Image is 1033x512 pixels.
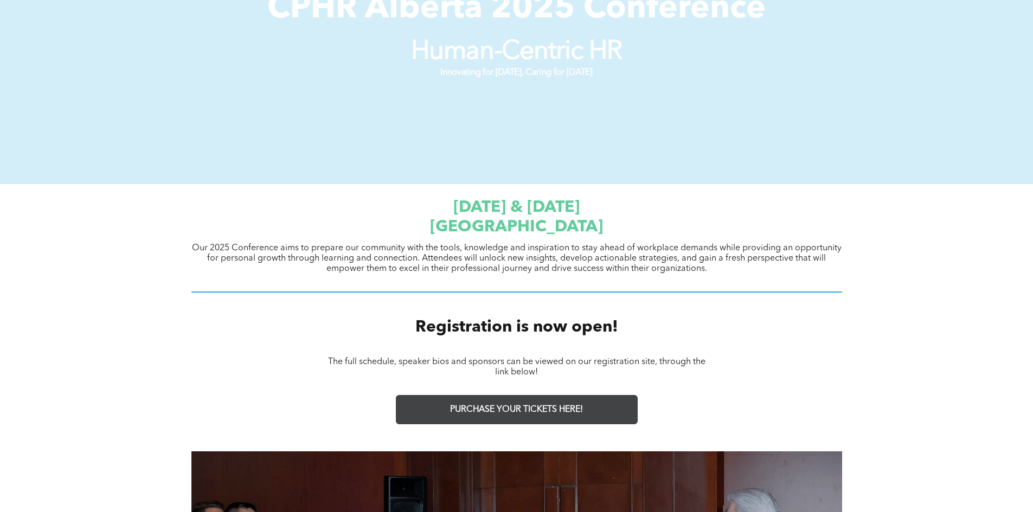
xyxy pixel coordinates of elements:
span: [GEOGRAPHIC_DATA] [430,219,603,235]
span: PURCHASE YOUR TICKETS HERE! [450,405,583,415]
strong: Human-Centric HR [411,39,623,65]
strong: Innovating for [DATE], Caring for [DATE] [440,68,592,77]
span: The full schedule, speaker bios and sponsors can be viewed on our registration site, through the ... [328,358,705,377]
span: Registration is now open! [415,319,618,335]
a: PURCHASE YOUR TICKETS HERE! [396,395,638,424]
span: Our 2025 Conference aims to prepare our community with the tools, knowledge and inspiration to st... [192,244,842,273]
span: [DATE] & [DATE] [453,199,580,216]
